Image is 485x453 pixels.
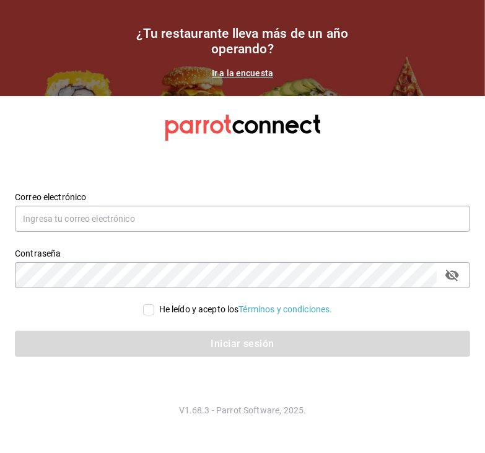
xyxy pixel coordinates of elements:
[212,68,273,78] a: Ir a la encuesta
[442,265,463,286] button: passwordField
[119,26,367,57] h1: ¿Tu restaurante lleva más de un año operando?
[15,193,470,202] label: Correo electrónico
[159,303,333,316] div: He leído y acepto los
[15,206,470,232] input: Ingresa tu correo electrónico
[15,250,470,258] label: Contraseña
[15,404,470,416] p: V1.68.3 - Parrot Software, 2025.
[238,304,332,314] a: Términos y condiciones.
